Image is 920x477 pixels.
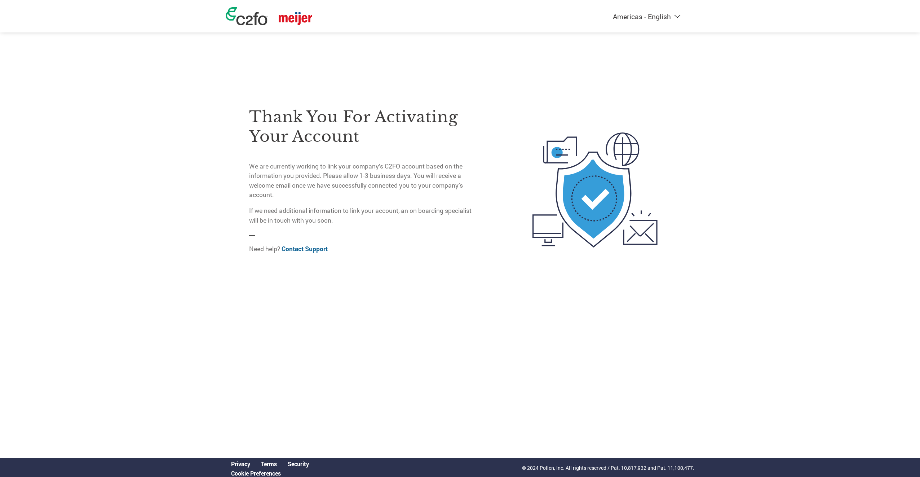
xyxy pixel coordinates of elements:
[261,460,277,468] a: Terms
[249,107,477,146] h3: Thank you for activating your account
[282,245,328,253] a: Contact Support
[249,244,477,254] p: Need help?
[519,92,671,288] img: activated
[522,464,694,472] p: © 2024 Pollen, Inc. All rights reserved / Pat. 10,817,932 and Pat. 11,100,477.
[231,469,281,477] a: Cookie Preferences, opens a dedicated popup modal window
[249,162,477,200] p: We are currently working to link your company’s C2FO account based on the information you provide...
[226,7,267,25] img: c2fo logo
[288,460,309,468] a: Security
[249,92,477,260] div: —
[231,460,250,468] a: Privacy
[226,469,314,477] div: Open Cookie Preferences Modal
[249,206,477,225] p: If we need additional information to link your account, an on boarding specialist will be in touc...
[279,12,312,25] img: Meijer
